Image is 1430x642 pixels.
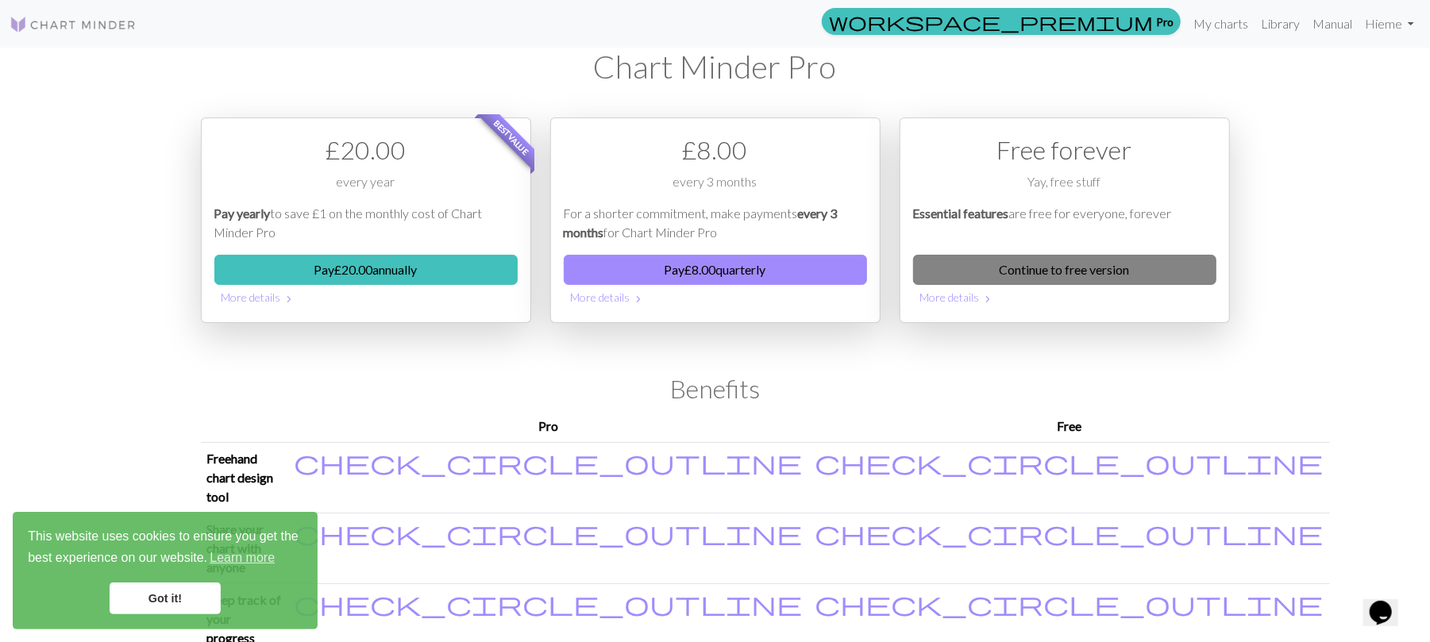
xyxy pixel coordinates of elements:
a: Continue to free version [913,255,1216,285]
em: Essential features [913,206,1009,221]
span: check_circle_outline [815,517,1324,548]
div: Payment option 1 [201,117,531,323]
div: every year [214,172,518,204]
div: cookieconsent [13,512,318,629]
em: every 3 months [564,206,838,240]
span: workspace_premium [829,10,1153,33]
i: Included [295,590,803,616]
p: Freehand chart design tool [207,449,282,506]
div: £ 20.00 [214,131,518,169]
i: Included [815,590,1324,616]
a: Hieme [1359,8,1420,40]
button: More details [913,285,1216,309]
span: check_circle_outline [815,588,1324,618]
button: More details [214,285,518,309]
div: Free option [900,117,1230,323]
span: This website uses cookies to ensure you get the best experience on our website. [28,527,303,570]
a: Manual [1306,8,1359,40]
a: dismiss cookie message [110,582,221,614]
span: Best value [477,104,545,171]
a: Pro [822,8,1181,35]
span: chevron_right [982,291,995,307]
div: Free forever [913,131,1216,169]
span: check_circle_outline [815,447,1324,477]
p: are free for everyone, forever [913,204,1216,242]
th: Free [809,410,1330,443]
h1: Chart Minder Pro [201,48,1230,86]
a: learn more about cookies [207,546,277,570]
span: chevron_right [283,291,296,307]
h2: Benefits [201,374,1230,404]
span: check_circle_outline [295,447,803,477]
p: For a shorter commitment, make payments for Chart Minder Pro [564,204,867,242]
button: More details [564,285,867,309]
th: Pro [288,410,809,443]
div: Payment option 2 [550,117,881,323]
iframe: chat widget [1363,579,1414,626]
p: to save £1 on the monthly cost of Chart Minder Pro [214,204,518,242]
i: Included [295,520,803,545]
div: £ 8.00 [564,131,867,169]
a: My charts [1187,8,1255,40]
button: Pay£20.00annually [214,255,518,285]
em: Pay yearly [214,206,271,221]
button: Pay£8.00quarterly [564,255,867,285]
i: Included [295,449,803,475]
i: Included [815,520,1324,545]
span: check_circle_outline [295,517,803,548]
span: chevron_right [633,291,646,307]
img: Logo [10,15,137,34]
a: Library [1255,8,1306,40]
div: every 3 months [564,172,867,204]
i: Included [815,449,1324,475]
div: Yay, free stuff [913,172,1216,204]
span: check_circle_outline [295,588,803,618]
